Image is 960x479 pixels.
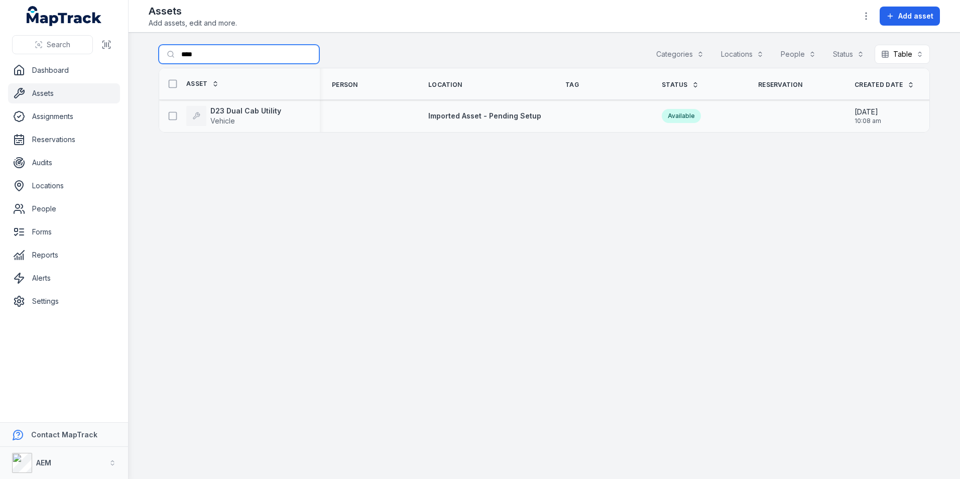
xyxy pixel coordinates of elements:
strong: D23 Dual Cab Utility [210,106,281,116]
a: Imported Asset - Pending Setup [428,111,541,121]
a: Reservations [8,130,120,150]
button: Search [12,35,93,54]
span: Location [428,81,462,89]
span: 10:08 am [855,117,881,125]
a: Locations [8,176,120,196]
button: People [774,45,822,64]
button: Locations [714,45,770,64]
a: Reports [8,245,120,265]
a: Created Date [855,81,914,89]
a: D23 Dual Cab UtilityVehicle [186,106,281,126]
a: Settings [8,291,120,311]
div: Available [662,109,701,123]
time: 20/08/2025, 10:08:45 am [855,107,881,125]
span: Add assets, edit and more. [149,18,237,28]
span: Search [47,40,70,50]
strong: AEM [36,458,51,467]
a: Dashboard [8,60,120,80]
h2: Assets [149,4,237,18]
span: Add asset [898,11,933,21]
a: MapTrack [27,6,102,26]
a: Alerts [8,268,120,288]
span: Person [332,81,358,89]
span: Tag [565,81,579,89]
a: Assets [8,83,120,103]
a: Status [662,81,699,89]
span: [DATE] [855,107,881,117]
button: Status [826,45,871,64]
button: Table [875,45,930,64]
a: Assignments [8,106,120,127]
span: Created Date [855,81,903,89]
a: Asset [186,80,219,88]
span: Vehicle [210,116,235,125]
span: Reservation [758,81,802,89]
span: Status [662,81,688,89]
button: Categories [650,45,710,64]
span: Imported Asset - Pending Setup [428,111,541,120]
strong: Contact MapTrack [31,430,97,439]
a: People [8,199,120,219]
span: Asset [186,80,208,88]
a: Audits [8,153,120,173]
a: Forms [8,222,120,242]
button: Add asset [880,7,940,26]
